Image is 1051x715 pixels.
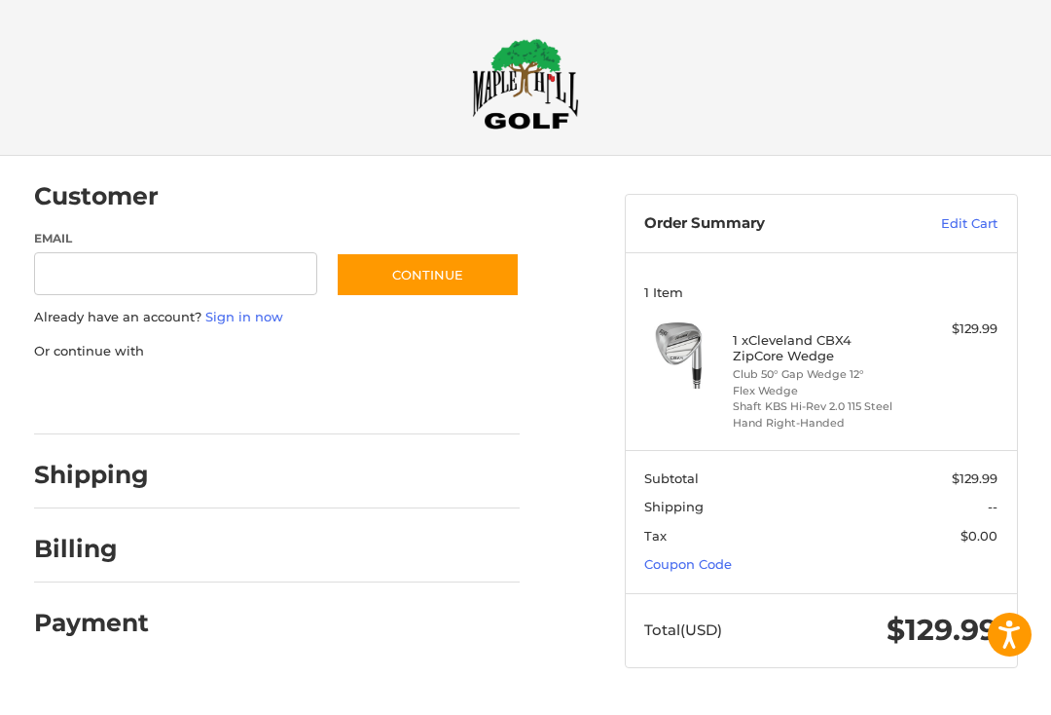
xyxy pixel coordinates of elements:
h2: Billing [34,534,148,564]
span: Subtotal [644,470,699,486]
iframe: PayPal-paypal [27,380,173,415]
span: Total (USD) [644,621,722,639]
span: $129.99 [887,612,997,648]
span: -- [988,499,997,514]
span: Shipping [644,499,704,514]
h4: 1 x Cleveland CBX4 ZipCore Wedge [733,332,905,364]
iframe: PayPal-paylater [193,380,339,415]
p: Or continue with [34,342,520,361]
span: Tax [644,528,667,544]
span: $0.00 [960,528,997,544]
h2: Payment [34,608,149,638]
button: Continue [336,252,520,297]
li: Hand Right-Handed [733,415,905,432]
a: Edit Cart [885,214,997,234]
li: Flex Wedge [733,383,905,399]
a: Sign in now [205,309,283,324]
iframe: PayPal-venmo [357,380,503,415]
li: Club 50° Gap Wedge 12° [733,366,905,383]
img: Maple Hill Golf [472,38,579,130]
h3: Order Summary [644,214,885,234]
li: Shaft KBS Hi-Rev 2.0 115 Steel [733,398,905,415]
h3: 1 Item [644,284,997,300]
div: $129.99 [909,320,997,339]
span: $129.99 [952,470,997,486]
label: Email [34,230,317,247]
p: Already have an account? [34,308,520,327]
h2: Customer [34,181,159,211]
a: Coupon Code [644,556,732,572]
h2: Shipping [34,460,149,490]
